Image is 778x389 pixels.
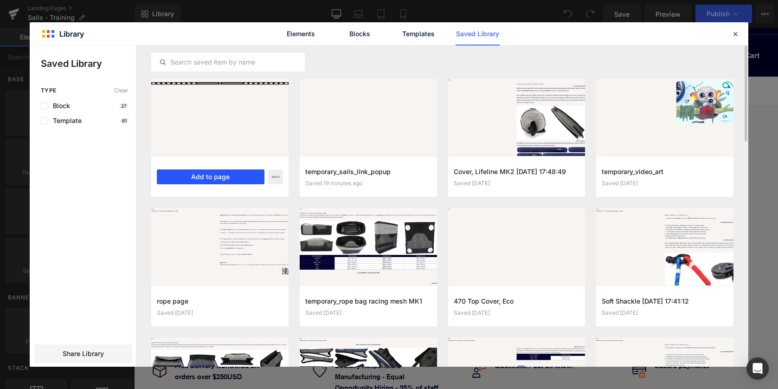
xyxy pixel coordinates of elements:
[746,357,769,380] div: Open Intercom Messenger
[19,57,66,70] a: Sailing Gear
[305,296,431,306] h3: temporary_rope bag racing mesh MK1
[114,87,129,94] span: Clear
[338,22,382,45] a: Blocks
[461,57,544,70] a: Joint Community Project
[454,180,580,187] div: Saved [DATE]
[587,21,625,35] a: 0 Cart
[360,332,439,344] p: Questions? Let us know!
[243,57,329,70] a: About [PERSON_NAME]
[157,169,264,184] button: Add to page
[456,22,500,45] a: Saved Library
[280,259,364,278] a: Explore Template
[63,349,104,358] span: Share Library
[602,180,728,187] div: Saved [DATE]
[41,332,146,355] p: Free delivery worldwide on orders over $250USD
[397,22,441,45] a: Templates
[305,180,431,187] div: Saved 19 minutes ago
[41,87,57,94] span: Type
[521,332,575,344] p: Secure payments
[454,310,580,316] div: Saved [DATE]
[305,167,431,176] h3: temporary_sails_link_popup
[119,103,129,109] p: 27
[602,296,728,306] h3: Soft Shackle [DATE] 17:41:12
[152,57,304,68] input: Search saved item by name
[48,117,82,124] span: Template
[404,57,445,70] a: Where to Buy
[120,118,129,123] p: 61
[345,57,387,70] a: Resources
[454,296,580,306] h3: 470 Top Cover, Eco
[454,167,580,176] h3: Cover, Lifeline MK2 [DATE] 17:48:49
[41,57,136,71] p: Saved Library
[58,285,585,292] p: or Drag & Drop elements from left sidebar
[201,332,306,377] p: Socially Responsible Manufacturing - Equal Opportunity Hiring - 35% of staff are PWD
[102,18,391,38] input: Search...
[602,310,728,316] div: Saved [DATE]
[173,57,227,70] a: Rope / Rigging
[48,102,70,110] span: Block
[157,310,283,316] div: Saved [DATE]
[157,296,283,306] h3: rope page
[560,57,584,70] a: Contact
[510,16,555,28] span: Login / Signup
[19,20,84,36] img: Robship
[510,26,555,39] a: My account
[82,57,116,70] a: Canvas
[611,23,625,32] span: Cart
[468,18,491,38] button: Search
[132,57,156,70] a: Sails
[602,167,728,176] h3: temporary_video_art
[279,22,323,45] a: Elements
[305,310,431,316] div: Saved [DATE]
[596,19,605,28] span: 0
[58,146,585,157] p: Start building your page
